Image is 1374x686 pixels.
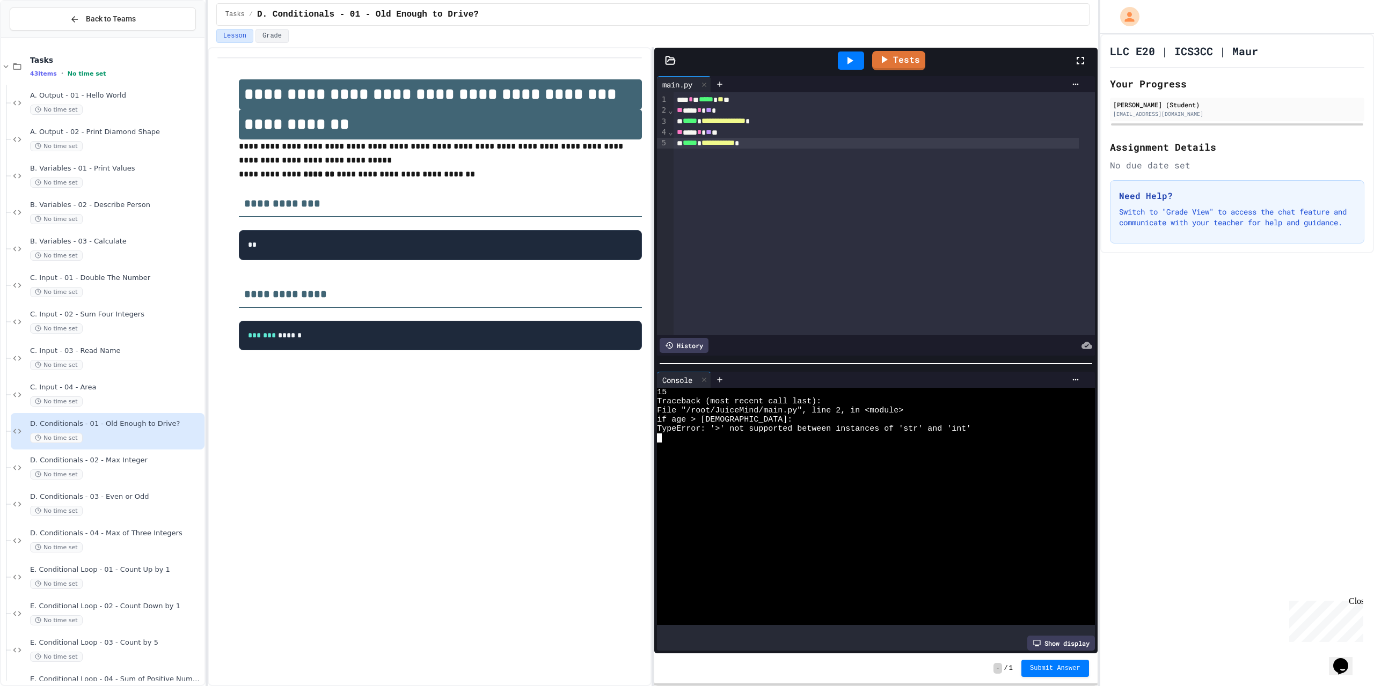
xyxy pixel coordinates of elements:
[30,396,83,407] span: No time set
[657,374,698,386] div: Console
[4,4,74,68] div: Chat with us now!Close
[30,91,202,100] span: A. Output - 01 - Hello World
[30,287,83,297] span: No time set
[657,105,668,116] div: 2
[657,79,698,90] div: main.py
[30,178,83,188] span: No time set
[30,128,202,137] span: A. Output - 02 - Print Diamond Shape
[657,397,821,406] span: Traceback (most recent call last):
[657,76,711,92] div: main.py
[30,615,83,625] span: No time set
[30,214,83,224] span: No time set
[657,138,668,149] div: 5
[657,406,903,415] span: File "/root/JuiceMind/main.py", line 2, in <module>
[30,237,202,246] span: B. Variables - 03 - Calculate
[86,13,136,25] span: Back to Teams
[1021,660,1089,677] button: Submit Answer
[30,652,83,662] span: No time set
[30,675,202,684] span: E. Conditional Loop - 04 - Sum of Positive Numbers
[30,542,83,552] span: No time set
[225,10,245,19] span: Tasks
[1119,189,1355,202] h3: Need Help?
[255,29,289,43] button: Grade
[30,419,202,429] span: D. Conditionals - 01 - Old Enough to Drive?
[657,372,711,388] div: Console
[30,638,202,647] span: E. Conditional Loop - 03 - Count by 5
[30,141,83,151] span: No time set
[30,492,202,501] span: D. Conditionals - 03 - Even or Odd
[1110,159,1364,172] div: No due date set
[872,51,925,70] a: Tests
[993,663,1002,674] span: -
[657,415,792,424] span: if age > [DEMOGRAPHIC_DATA]:
[668,106,673,115] span: Fold line
[30,506,83,516] span: No time set
[68,70,106,77] span: No time set
[1027,636,1095,651] div: Show display
[30,383,202,392] span: C. Input - 04 - Area
[660,338,708,353] div: History
[30,529,202,538] span: D. Conditionals - 04 - Max of Three Integers
[30,201,202,210] span: B. Variables - 02 - Describe Person
[249,10,253,19] span: /
[30,433,83,443] span: No time set
[1285,596,1363,642] iframe: chat widget
[1110,139,1364,154] h2: Assignment Details
[1110,76,1364,91] h2: Your Progress
[1110,43,1258,58] h1: LLC E20 | ICS3CC | Maur
[1004,664,1008,673] span: /
[30,105,83,115] span: No time set
[30,579,83,589] span: No time set
[61,69,63,78] span: •
[30,55,202,65] span: Tasks
[657,116,668,127] div: 3
[216,29,253,43] button: Lesson
[1119,206,1355,228] p: Switch to "Grade View" to access the chat feature and communicate with your teacher for help and ...
[657,388,667,397] span: 15
[657,94,668,105] div: 1
[30,565,202,574] span: E. Conditional Loop - 01 - Count Up by 1
[30,456,202,465] span: D. Conditionals - 02 - Max Integer
[1329,643,1363,675] iframe: chat widget
[257,8,479,21] span: D. Conditionals - 01 - Old Enough to Drive?
[30,274,202,283] span: C. Input - 01 - Double The Number
[30,469,83,480] span: No time set
[30,602,202,611] span: E. Conditional Loop - 02 - Count Down by 1
[30,323,83,334] span: No time set
[657,127,668,138] div: 4
[1030,664,1080,673] span: Submit Answer
[1109,4,1142,29] div: My Account
[30,360,83,370] span: No time set
[668,128,673,136] span: Fold line
[30,346,202,356] span: C. Input - 03 - Read Name
[657,424,971,433] span: TypeError: '>' not supported between instances of 'str' and 'int'
[1113,110,1361,118] div: [EMAIL_ADDRESS][DOMAIN_NAME]
[1113,100,1361,109] div: [PERSON_NAME] (Student)
[30,250,83,261] span: No time set
[30,70,57,77] span: 43 items
[1009,664,1013,673] span: 1
[30,164,202,173] span: B. Variables - 01 - Print Values
[30,310,202,319] span: C. Input - 02 - Sum Four Integers
[10,8,196,31] button: Back to Teams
